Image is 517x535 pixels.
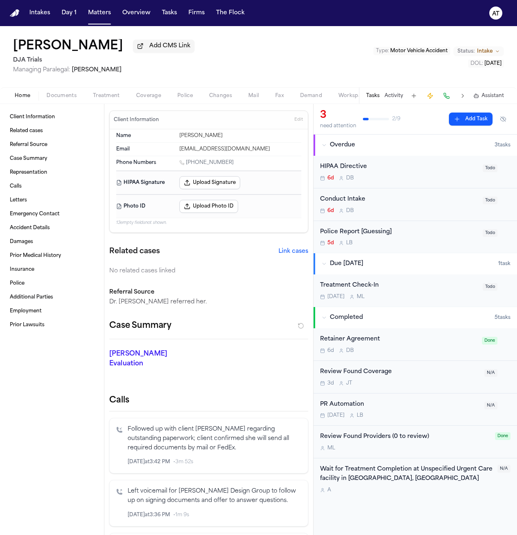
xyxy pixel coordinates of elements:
span: 3 task s [495,142,510,148]
button: Day 1 [58,6,80,20]
div: Wait for Treatment Completion at Unspecified Urgent Care facility in [GEOGRAPHIC_DATA], [GEOGRAPH... [320,465,493,484]
span: Prior Lawsuits [10,322,44,328]
span: 6d [327,175,334,181]
span: Police [177,93,193,99]
button: Make a Call [441,90,452,102]
a: Home [10,9,20,17]
span: • 1m 9s [173,512,189,518]
a: Accident Details [7,221,97,234]
span: Demand [300,93,322,99]
div: 3 [320,109,356,122]
span: L B [357,412,363,419]
button: Completed5tasks [314,307,517,328]
button: Overdue3tasks [314,135,517,156]
span: 6d [327,208,334,214]
a: Damages [7,235,97,248]
a: Related cases [7,124,97,137]
a: Prior Lawsuits [7,318,97,332]
h3: Referral Source [109,288,308,296]
span: Intake [477,48,493,55]
text: AT [492,11,499,17]
span: Add CMS Link [149,42,190,50]
span: 1 task [498,261,510,267]
div: Treatment Check-In [320,281,478,290]
button: Add Task [449,113,493,126]
button: Edit DOL: 2025-09-11 [468,60,504,68]
dt: Email [116,146,175,153]
span: [DATE] at 3:36 PM [128,512,170,518]
div: need attention [320,123,356,129]
span: Type : [376,49,389,53]
div: Open task: PR Automation [314,394,517,426]
span: [DATE] [327,294,345,300]
a: Tasks [159,6,180,20]
button: Hide completed tasks (⌘⇧H) [496,113,510,126]
a: Employment [7,305,97,318]
dt: Photo ID [116,200,175,213]
span: Accident Details [10,225,50,231]
div: No related cases linked [109,267,308,275]
span: Damages [10,239,33,245]
span: Fax [275,93,284,99]
span: Due [DATE] [330,260,363,268]
div: Review Found Providers (0 to review) [320,432,490,442]
div: Review Found Coverage [320,367,479,377]
h2: Related cases [109,246,160,257]
a: Police [7,277,97,290]
span: Assistant [482,93,504,99]
div: Open task: Treatment Check-In [314,274,517,307]
span: Mail [248,93,259,99]
span: Edit [294,117,303,123]
button: Edit matter name [13,39,123,54]
span: [DATE] at 3:42 PM [128,459,170,465]
a: Client Information [7,111,97,124]
a: Matters [85,6,114,20]
span: Police [10,280,24,287]
span: Client Information [10,114,55,120]
button: Edit [292,113,305,126]
div: HIPAA Directive [320,162,478,172]
span: Status: [457,48,475,55]
span: Motor Vehicle Accident [390,49,448,53]
a: Additional Parties [7,291,97,304]
button: Tasks [366,93,380,99]
div: Conduct Intake [320,195,478,204]
a: Overview [119,6,154,20]
span: Done [495,432,510,440]
div: Open task: Review Found Coverage [314,361,517,394]
span: Documents [46,93,77,99]
span: Related cases [10,128,43,134]
a: Prior Medical History [7,249,97,262]
span: Phone Numbers [116,159,156,166]
span: J T [346,380,352,387]
span: 5d [327,240,334,246]
p: [PERSON_NAME] Evaluation [109,349,169,369]
button: Edit Type: Motor Vehicle Accident [373,47,450,55]
div: [PERSON_NAME] [179,133,301,139]
span: D B [346,208,354,214]
button: Upload Photo ID [179,200,238,213]
span: Additional Parties [10,294,53,301]
button: Intakes [26,6,53,20]
button: Change status from Intake [453,46,504,56]
p: Followed up with client [PERSON_NAME] regarding outstanding paperwork; client confirmed she will ... [128,425,301,453]
span: 6d [327,347,334,354]
span: 5 task s [495,314,510,321]
button: The Flock [213,6,248,20]
span: L B [346,240,353,246]
span: Case Summary [10,155,47,162]
h2: Calls [109,395,308,406]
span: N/A [484,402,497,409]
span: [DATE] [484,61,502,66]
span: N/A [497,465,510,473]
a: Letters [7,194,97,207]
button: Due [DATE]1task [314,253,517,274]
div: Police Report [Guessing] [320,228,478,237]
a: Referral Source [7,138,97,151]
div: [EMAIL_ADDRESS][DOMAIN_NAME] [179,146,301,153]
a: Call 1 (310) 892-4378 [179,159,234,166]
span: Todo [483,229,497,237]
